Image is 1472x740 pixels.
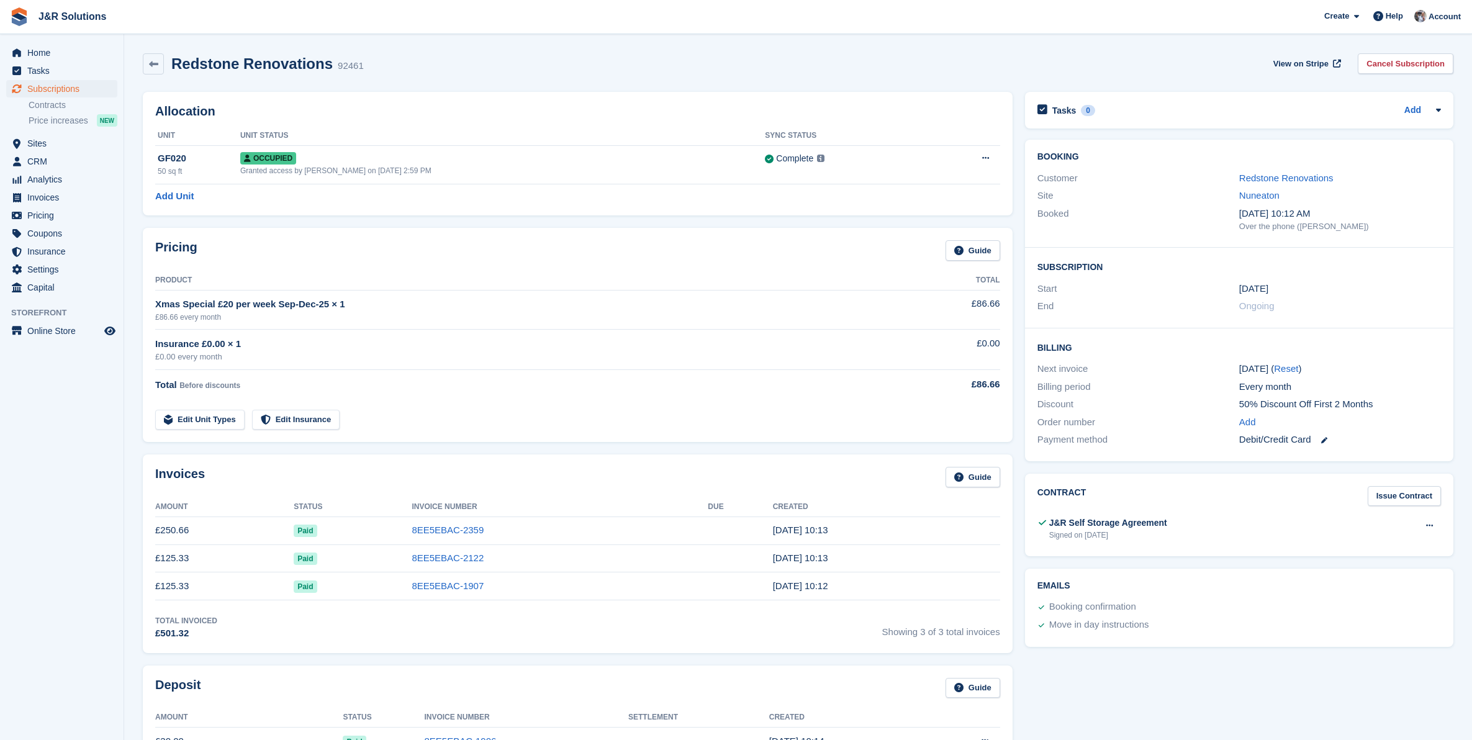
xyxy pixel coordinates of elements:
[6,322,117,340] a: menu
[155,544,294,572] td: £125.33
[27,189,102,206] span: Invoices
[773,553,828,563] time: 2025-07-25 09:13:07 UTC
[1037,260,1441,273] h2: Subscription
[27,171,102,188] span: Analytics
[769,708,926,728] th: Created
[773,497,1000,517] th: Created
[1358,53,1453,74] a: Cancel Subscription
[1404,104,1421,118] a: Add
[27,44,102,61] span: Home
[29,115,88,127] span: Price increases
[1037,282,1239,296] div: Start
[155,312,890,323] div: £86.66 every month
[155,410,245,430] a: Edit Unit Types
[890,271,1000,291] th: Total
[1037,152,1441,162] h2: Booking
[412,497,708,517] th: Invoice Number
[1049,530,1167,541] div: Signed on [DATE]
[773,525,828,535] time: 2025-08-25 09:13:53 UTC
[155,615,217,626] div: Total Invoiced
[1239,415,1256,430] a: Add
[155,678,201,698] h2: Deposit
[155,271,890,291] th: Product
[294,553,317,565] span: Paid
[27,80,102,97] span: Subscriptions
[776,152,813,165] div: Complete
[338,59,364,73] div: 92461
[1239,173,1334,183] a: Redstone Renovations
[1037,581,1441,591] h2: Emails
[817,155,824,162] img: icon-info-grey-7440780725fd019a000dd9b08b2336e03edf1995a4989e88bcd33f0948082b44.svg
[412,553,484,563] a: 8EE5EBAC-2122
[10,7,29,26] img: stora-icon-8386f47178a22dfd0bd8f6a31ec36ba5ce8667c1dd55bd0f319d3a0aa187defe.svg
[155,351,890,363] div: £0.00 every month
[1239,282,1268,296] time: 2025-06-25 00:00:00 UTC
[155,379,177,390] span: Total
[155,517,294,544] td: £250.66
[412,580,484,591] a: 8EE5EBAC-1907
[1052,105,1077,116] h2: Tasks
[294,580,317,593] span: Paid
[1049,618,1149,633] div: Move in day instructions
[708,497,772,517] th: Due
[155,189,194,204] a: Add Unit
[1239,380,1441,394] div: Every month
[1037,189,1239,203] div: Site
[1037,299,1239,314] div: End
[27,135,102,152] span: Sites
[1049,517,1167,530] div: J&R Self Storage Agreement
[240,165,765,176] div: Granted access by [PERSON_NAME] on [DATE] 2:59 PM
[155,572,294,600] td: £125.33
[6,207,117,224] a: menu
[294,497,412,517] th: Status
[6,44,117,61] a: menu
[1273,58,1329,70] span: View on Stripe
[946,467,1000,487] a: Guide
[155,708,343,728] th: Amount
[1239,362,1441,376] div: [DATE] ( )
[946,240,1000,261] a: Guide
[6,225,117,242] a: menu
[27,225,102,242] span: Coupons
[1239,300,1275,311] span: Ongoing
[240,126,765,146] th: Unit Status
[890,330,1000,370] td: £0.00
[1239,190,1280,201] a: Nuneaton
[6,62,117,79] a: menu
[6,171,117,188] a: menu
[1239,397,1441,412] div: 50% Discount Off First 2 Months
[158,166,240,177] div: 50 sq ft
[1414,10,1427,22] img: Steve Revell
[882,615,1000,641] span: Showing 3 of 3 total invoices
[6,261,117,278] a: menu
[240,152,296,165] span: Occupied
[1239,207,1441,221] div: [DATE] 10:12 AM
[27,243,102,260] span: Insurance
[1239,433,1441,447] div: Debit/Credit Card
[343,708,424,728] th: Status
[1037,397,1239,412] div: Discount
[6,189,117,206] a: menu
[171,55,333,72] h2: Redstone Renovations
[155,126,240,146] th: Unit
[29,99,117,111] a: Contracts
[1324,10,1349,22] span: Create
[1037,207,1239,233] div: Booked
[890,377,1000,392] div: £86.66
[424,708,628,728] th: Invoice Number
[29,114,117,127] a: Price increases NEW
[1268,53,1343,74] a: View on Stripe
[628,708,769,728] th: Settlement
[155,240,197,261] h2: Pricing
[34,6,111,27] a: J&R Solutions
[155,497,294,517] th: Amount
[890,290,1000,329] td: £86.66
[294,525,317,537] span: Paid
[27,322,102,340] span: Online Store
[946,678,1000,698] a: Guide
[1274,363,1298,374] a: Reset
[1037,415,1239,430] div: Order number
[179,381,240,390] span: Before discounts
[27,279,102,296] span: Capital
[1049,600,1136,615] div: Booking confirmation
